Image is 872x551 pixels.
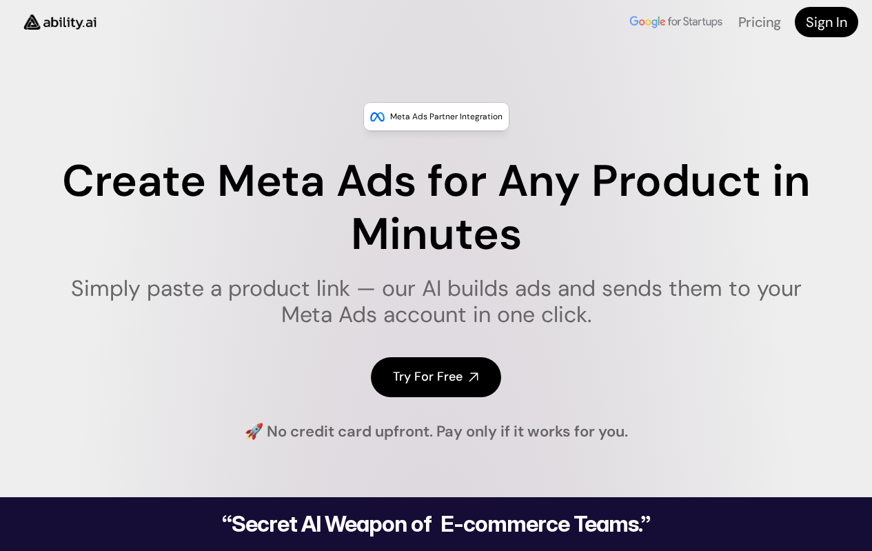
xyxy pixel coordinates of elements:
[795,7,858,37] a: Sign In
[806,12,847,32] h4: Sign In
[43,275,829,328] h1: Simply paste a product link — our AI builds ads and sends them to your Meta Ads account in one cl...
[393,368,463,385] h4: Try For Free
[187,513,686,535] h2: “Secret AI Weapon of E-commerce Teams.”
[245,421,628,443] h4: 🚀 No credit card upfront. Pay only if it works for you.
[738,13,781,31] a: Pricing
[43,155,829,261] h1: Create Meta Ads for Any Product in Minutes
[371,357,501,397] a: Try For Free
[390,110,503,123] p: Meta Ads Partner Integration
